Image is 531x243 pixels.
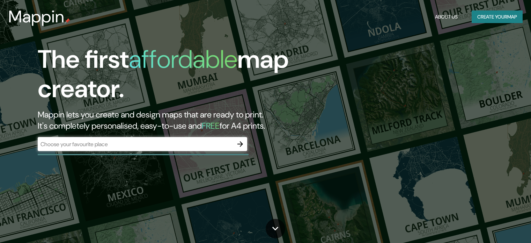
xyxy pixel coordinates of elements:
img: mappin-pin [65,18,70,24]
h2: Mappin lets you create and design maps that are ready to print. It's completely personalised, eas... [38,109,303,131]
button: Create yourmap [472,10,523,23]
h1: The first map creator. [38,45,303,109]
h1: affordable [129,43,237,76]
button: About Us [432,10,460,23]
h3: Mappin [8,7,65,27]
input: Choose your favourite place [38,140,233,148]
h5: FREE [202,120,220,131]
